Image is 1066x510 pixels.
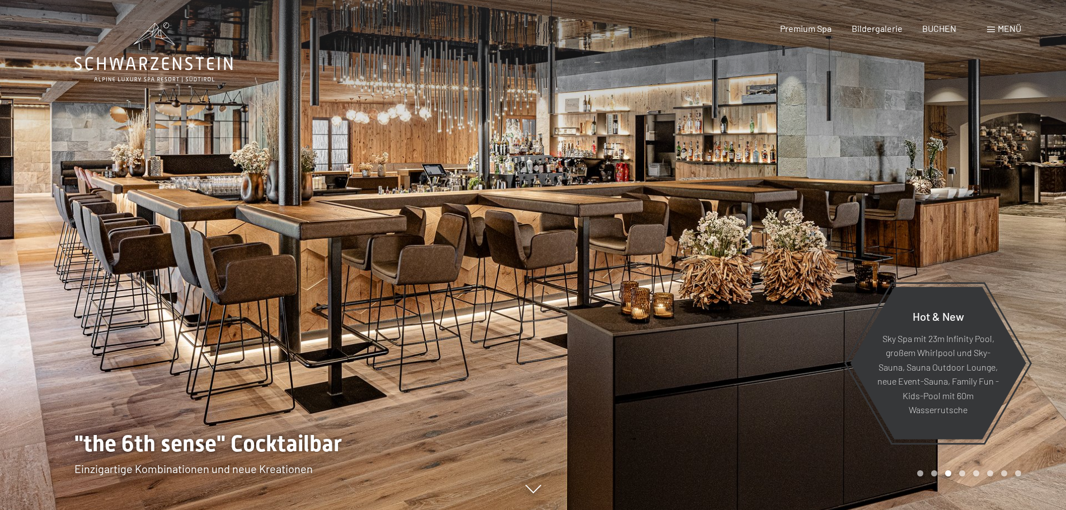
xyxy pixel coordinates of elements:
[959,470,965,476] div: Carousel Page 4
[931,470,937,476] div: Carousel Page 2
[1001,470,1007,476] div: Carousel Page 7
[780,23,832,34] a: Premium Spa
[917,470,923,476] div: Carousel Page 1
[998,23,1021,34] span: Menü
[987,470,993,476] div: Carousel Page 6
[913,309,964,322] span: Hot & New
[1015,470,1021,476] div: Carousel Page 8
[852,23,903,34] a: Bildergalerie
[877,331,999,417] p: Sky Spa mit 23m Infinity Pool, großem Whirlpool und Sky-Sauna, Sauna Outdoor Lounge, neue Event-S...
[913,470,1021,476] div: Carousel Pagination
[922,23,956,34] a: BUCHEN
[945,470,951,476] div: Carousel Page 3 (Current Slide)
[849,286,1027,440] a: Hot & New Sky Spa mit 23m Infinity Pool, großem Whirlpool und Sky-Sauna, Sauna Outdoor Lounge, ne...
[973,470,979,476] div: Carousel Page 5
